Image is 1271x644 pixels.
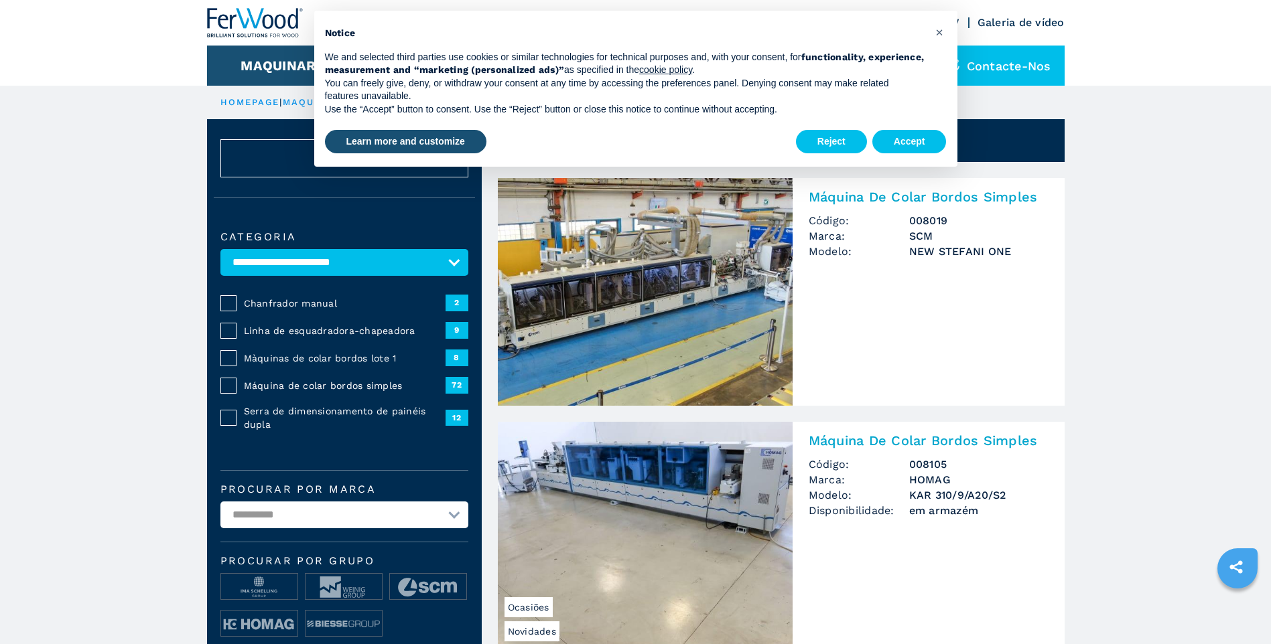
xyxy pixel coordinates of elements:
[505,597,553,617] span: Ocasiões
[809,503,909,518] span: Disponibilidade:
[1214,584,1261,634] iframe: Chat
[283,97,353,107] a: maquinaria
[244,297,446,310] span: Chanfrador manual
[241,58,330,74] button: Maquinaria
[244,404,446,431] span: Serra de dimensionamento de painéis dupla
[446,349,468,366] span: 8
[978,16,1065,29] a: Galeria de vídeo
[1219,550,1253,584] a: sharethis
[909,228,1049,244] h3: SCM
[498,178,1065,406] a: Máquina De Colar Bordos Simples SCM NEW STEFANI ONEMáquina De Colar Bordos SimplesCódigo:008019Ma...
[796,130,867,154] button: Reject
[639,64,692,75] a: cookie policy
[809,457,909,472] span: Código:
[325,27,925,40] h2: Notice
[909,487,1049,503] h3: KAR 310/9/A20/S2
[909,503,1049,518] span: em armazém
[872,130,947,154] button: Accept
[929,21,951,43] button: Close this notice
[306,574,382,600] img: image
[220,232,468,242] label: categoria
[505,621,559,641] span: Novidades
[244,324,446,337] span: Linha de esquadradora-chapeadora
[909,244,1049,259] h3: NEW STEFANI ONE
[809,213,909,228] span: Código:
[220,556,468,566] span: Procurar por grupo
[306,611,382,637] img: image
[325,103,925,116] p: Use the “Accept” button to consent. Use the “Reject” button or close this notice to continue with...
[809,432,1049,449] h2: Máquina De Colar Bordos Simples
[498,178,793,406] img: Máquina De Colar Bordos Simples SCM NEW STEFANI ONE
[935,24,943,40] span: ×
[446,322,468,338] span: 9
[279,97,282,107] span: |
[809,472,909,487] span: Marca:
[446,377,468,393] span: 72
[325,77,925,103] p: You can freely give, deny, or withdraw your consent at any time by accessing the preferences pane...
[446,295,468,311] span: 2
[220,139,468,177] button: ResetAnular
[909,457,1049,472] h3: 008105
[244,351,446,365] span: Màquinas de colar bordos lote 1
[809,487,909,503] span: Modelo:
[325,51,925,77] p: We and selected third parties use cookies or similar technologies for technical purposes and, wit...
[909,472,1049,487] h3: HOMAG
[220,484,468,495] label: Procurar por marca
[390,574,466,600] img: image
[221,574,297,600] img: image
[244,379,446,392] span: Máquina de colar bordos simples
[446,410,468,426] span: 12
[221,611,297,637] img: image
[220,97,280,107] a: HOMEPAGE
[325,130,486,154] button: Learn more and customize
[325,52,925,76] strong: functionality, experience, measurement and “marketing (personalized ads)”
[809,228,909,244] span: Marca:
[809,189,1049,205] h2: Máquina De Colar Bordos Simples
[909,213,1049,228] h3: 008019
[933,46,1065,86] div: Contacte-nos
[809,244,909,259] span: Modelo:
[207,8,304,37] img: Ferwood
